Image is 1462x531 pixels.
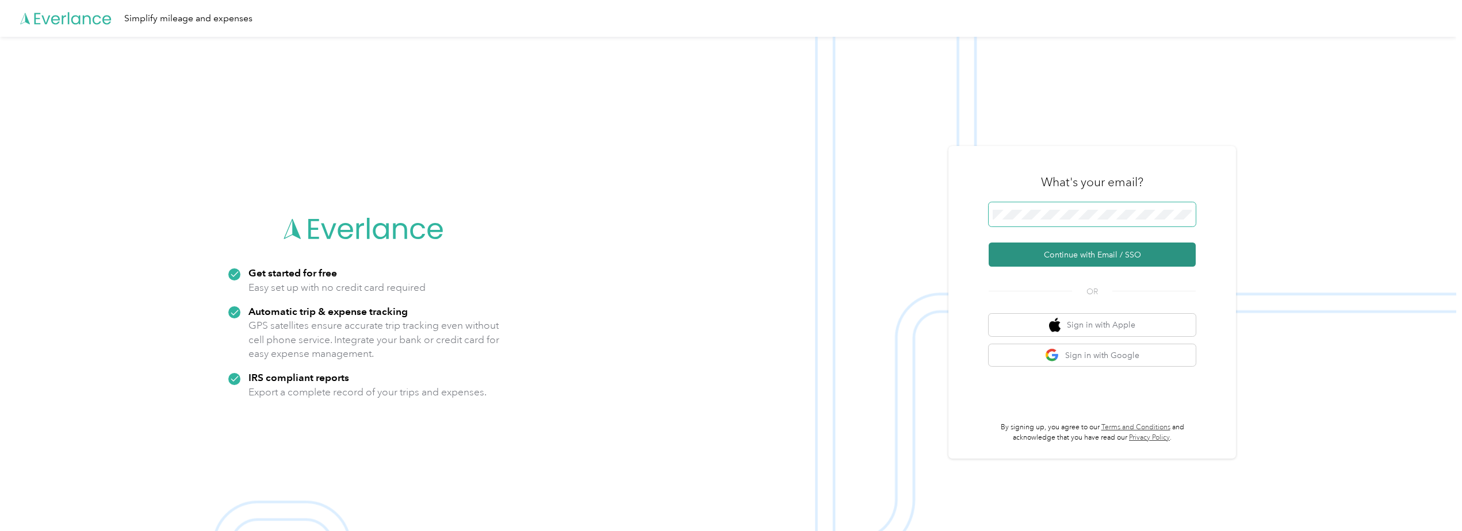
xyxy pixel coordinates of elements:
p: GPS satellites ensure accurate trip tracking even without cell phone service. Integrate your bank... [248,318,500,361]
button: apple logoSign in with Apple [989,314,1196,336]
strong: IRS compliant reports [248,371,349,383]
p: Export a complete record of your trips and expenses. [248,385,487,399]
button: Continue with Email / SSO [989,243,1196,267]
strong: Get started for free [248,267,337,279]
h3: What's your email? [1041,174,1143,190]
a: Privacy Policy [1129,433,1170,442]
p: By signing up, you agree to our and acknowledge that you have read our . [989,422,1196,442]
p: Easy set up with no credit card required [248,280,426,295]
button: google logoSign in with Google [989,344,1196,367]
a: Terms and Conditions [1101,423,1170,432]
img: apple logo [1049,318,1061,332]
div: Simplify mileage and expenses [124,11,252,26]
img: google logo [1045,348,1059,363]
span: OR [1072,286,1112,298]
strong: Automatic trip & expense tracking [248,305,408,317]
